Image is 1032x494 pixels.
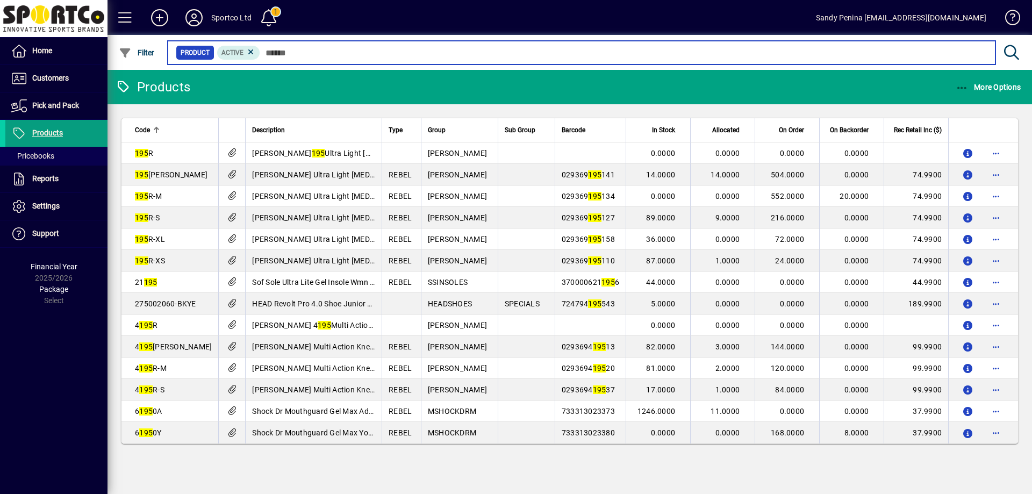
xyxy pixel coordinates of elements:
div: Barcode [562,124,619,136]
em: 195 [139,428,153,437]
span: Shock Dr Mouthguard Gel Max Youth s/less wht/clr r [252,428,434,437]
span: 11.0000 [711,407,740,416]
em: 195 [139,407,153,416]
span: 0.0000 [844,321,869,330]
span: REBEL [389,364,412,373]
span: 0.0000 [844,385,869,394]
span: 2.0000 [715,364,740,373]
td: 99.9900 [884,357,948,379]
span: 0.0000 [844,256,869,265]
span: Description [252,124,285,136]
span: 029369 127 [562,213,615,222]
button: More options [987,295,1005,312]
a: Settings [5,193,107,220]
span: 1.0000 [715,256,740,265]
button: More options [987,145,1005,162]
button: More options [987,166,1005,183]
span: 4 [PERSON_NAME] [135,342,212,351]
span: [PERSON_NAME] [428,256,487,265]
span: MSHOCKDRM [428,407,476,416]
em: 195 [135,170,148,179]
span: 029369 141 [562,170,615,179]
span: 0.0000 [844,407,869,416]
button: More options [987,252,1005,269]
span: 0.0000 [715,278,740,287]
div: On Backorder [826,124,878,136]
button: Profile [177,8,211,27]
span: On Backorder [830,124,869,136]
span: REBEL [389,342,412,351]
span: 120.0000 [771,364,804,373]
div: Group [428,124,491,136]
span: 5.0000 [651,299,676,308]
span: 0293694 20 [562,364,615,373]
span: [PERSON_NAME] [428,213,487,222]
span: 0293694 13 [562,342,615,351]
em: 195 [601,278,615,287]
span: SPECIALS [505,299,540,308]
a: Reports [5,166,107,192]
a: Customers [5,65,107,92]
span: 4 R-M [135,364,167,373]
em: 195 [588,192,601,201]
em: 195 [588,299,601,308]
span: 0.0000 [844,278,869,287]
span: [PERSON_NAME] 4 Multi Action Knee Wrap [252,321,411,330]
span: Group [428,124,446,136]
span: R [135,149,153,157]
span: Support [32,229,59,238]
span: 029369 158 [562,235,615,244]
span: Customers [32,74,69,82]
span: 0.0000 [780,407,805,416]
span: 4 R [135,321,157,330]
span: 17.0000 [646,385,675,394]
span: 36.0000 [646,235,675,244]
em: 195 [135,256,148,265]
div: In Stock [633,124,685,136]
button: More options [987,274,1005,291]
span: Home [32,46,52,55]
span: Allocated [712,124,740,136]
span: Financial Year [31,262,77,271]
span: 733313023373 [562,407,615,416]
span: REBEL [389,213,412,222]
div: Allocated [697,124,749,136]
span: 029369 110 [562,256,615,265]
button: More options [987,403,1005,420]
em: 195 [593,342,606,351]
a: Home [5,38,107,65]
span: 0.0000 [780,149,805,157]
span: 0.0000 [715,299,740,308]
span: 0.0000 [844,170,869,179]
span: 0.0000 [780,278,805,287]
span: Barcode [562,124,585,136]
span: 0.0000 [844,342,869,351]
span: R-M [135,192,162,201]
td: 74.9900 [884,228,948,250]
span: Settings [32,202,60,210]
button: More options [987,209,1005,226]
span: [PERSON_NAME] Multi Action Knee Wrap Medium r [252,364,427,373]
div: Products [116,78,190,96]
span: 0.0000 [651,192,676,201]
span: 0.0000 [715,192,740,201]
td: 74.9900 [884,185,948,207]
span: 14.0000 [646,170,675,179]
span: 0.0000 [715,149,740,157]
span: REBEL [389,428,412,437]
span: 144.0000 [771,342,804,351]
td: 37.9900 [884,422,948,443]
em: 195 [588,170,601,179]
span: Rec Retail Inc ($) [894,124,942,136]
span: 6 0Y [135,428,162,437]
span: 81.0000 [646,364,675,373]
span: Sof Sole Ultra Lite Gel Insole Wmn 8-10 Men 7-8 r [252,278,419,287]
span: On Order [779,124,804,136]
span: [PERSON_NAME] Ultra Light [MEDICAL_DATA] Med r [252,192,432,201]
span: 0.0000 [844,299,869,308]
div: Sandy Penina [EMAIL_ADDRESS][DOMAIN_NAME] [816,9,986,26]
em: 195 [135,192,148,201]
td: 99.9900 [884,336,948,357]
span: HEADSHOES [428,299,472,308]
a: Support [5,220,107,247]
